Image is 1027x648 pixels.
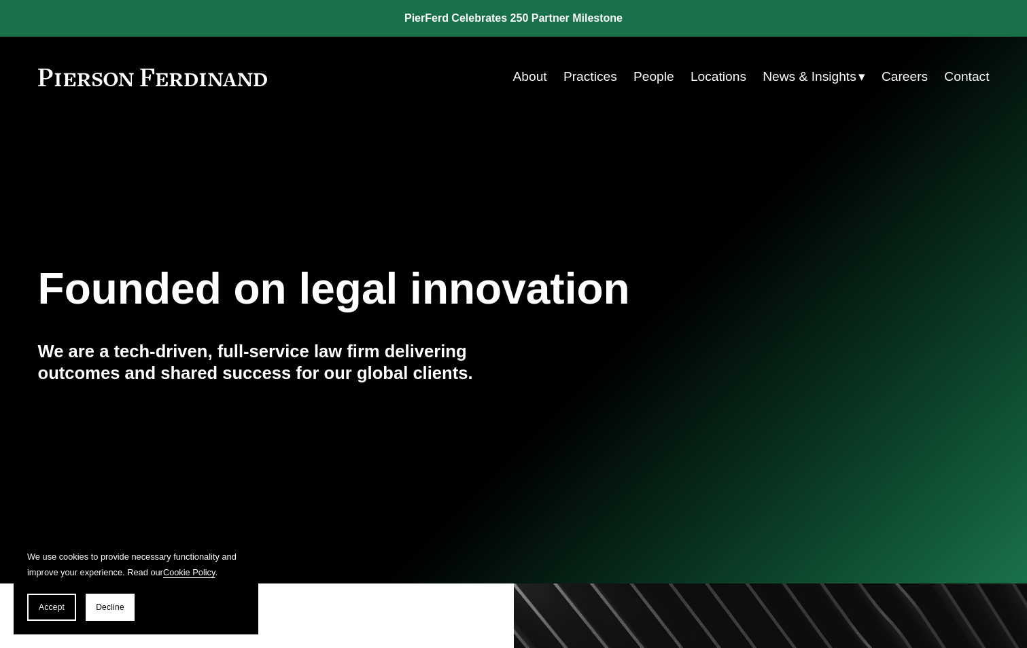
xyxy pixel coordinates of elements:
[27,549,245,580] p: We use cookies to provide necessary functionality and improve your experience. Read our .
[38,340,514,384] h4: We are a tech-driven, full-service law firm delivering outcomes and shared success for our global...
[691,64,746,90] a: Locations
[763,65,856,89] span: News & Insights
[563,64,617,90] a: Practices
[882,64,928,90] a: Careers
[763,64,865,90] a: folder dropdown
[27,594,76,621] button: Accept
[944,64,989,90] a: Contact
[96,602,124,612] span: Decline
[513,64,547,90] a: About
[86,594,135,621] button: Decline
[163,567,215,577] a: Cookie Policy
[38,264,831,314] h1: Founded on legal innovation
[14,535,258,634] section: Cookie banner
[633,64,674,90] a: People
[39,602,65,612] span: Accept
